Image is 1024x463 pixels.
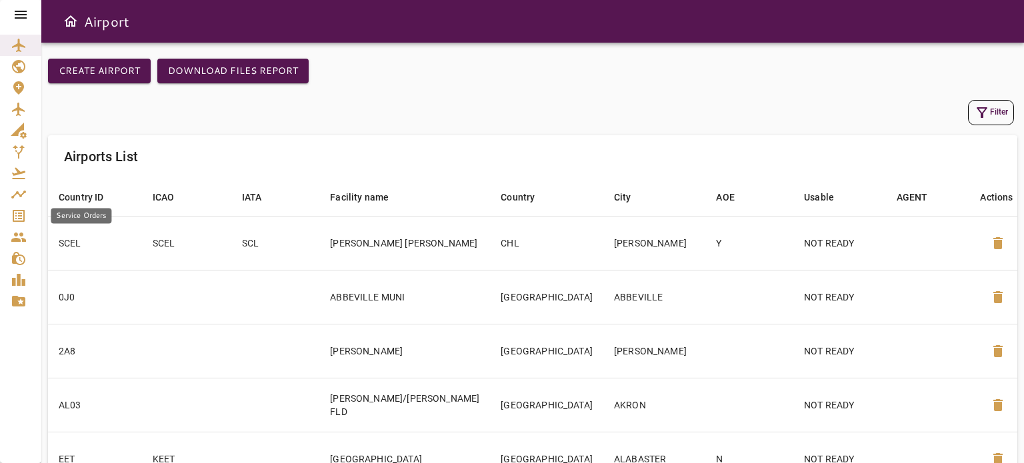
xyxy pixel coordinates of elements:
[990,343,1006,359] span: delete
[231,216,320,270] td: SCL
[716,189,751,205] span: AOE
[982,335,1014,367] button: Delete Airport
[330,189,406,205] span: Facility name
[804,236,875,250] p: NOT READY
[59,189,104,205] div: Country ID
[48,270,142,324] td: 0J0
[716,189,734,205] div: AOE
[490,378,603,432] td: [GEOGRAPHIC_DATA]
[982,227,1014,259] button: Delete Airport
[242,189,262,205] div: IATA
[48,324,142,378] td: 2A8
[501,189,535,205] div: Country
[330,189,389,205] div: Facility name
[614,189,649,205] span: City
[968,100,1014,125] button: Filter
[804,290,875,304] p: NOT READY
[804,189,851,205] span: Usable
[57,8,84,35] button: Open drawer
[897,189,945,205] span: AGENT
[48,378,142,432] td: AL03
[157,59,309,83] button: Download Files Report
[490,324,603,378] td: [GEOGRAPHIC_DATA]
[804,344,875,358] p: NOT READY
[48,216,142,270] td: SCEL
[319,216,490,270] td: [PERSON_NAME] [PERSON_NAME]
[603,378,705,432] td: AKRON
[705,216,793,270] td: Y
[319,270,490,324] td: ABBEVILLE MUNI
[64,146,138,167] h6: Airports List
[153,189,192,205] span: ICAO
[603,270,705,324] td: ABBEVILLE
[490,216,603,270] td: CHL
[614,189,631,205] div: City
[990,397,1006,413] span: delete
[897,189,928,205] div: AGENT
[153,189,175,205] div: ICAO
[990,235,1006,251] span: delete
[804,189,834,205] div: Usable
[84,11,129,32] h6: Airport
[501,189,552,205] span: Country
[319,324,490,378] td: [PERSON_NAME]
[142,216,231,270] td: SCEL
[51,208,111,223] div: Service Orders
[982,389,1014,421] button: Delete Airport
[804,398,875,412] p: NOT READY
[48,59,151,83] button: Create airport
[59,189,121,205] span: Country ID
[603,324,705,378] td: [PERSON_NAME]
[319,378,490,432] td: [PERSON_NAME]/[PERSON_NAME] FLD
[982,281,1014,313] button: Delete Airport
[242,189,279,205] span: IATA
[990,289,1006,305] span: delete
[603,216,705,270] td: [PERSON_NAME]
[490,270,603,324] td: [GEOGRAPHIC_DATA]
